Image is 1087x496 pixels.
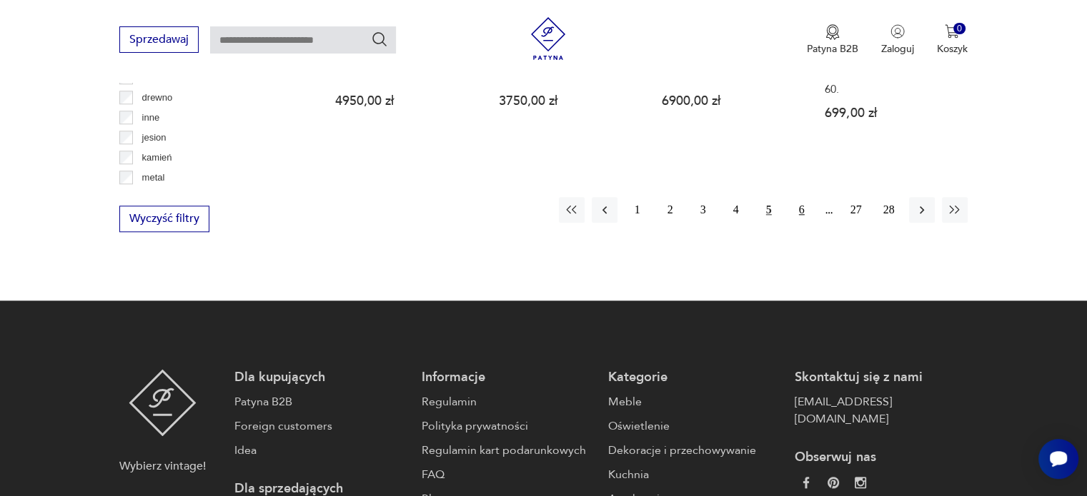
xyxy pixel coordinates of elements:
[422,369,594,386] p: Informacje
[142,90,173,106] p: drewno
[142,190,185,206] p: palisander
[756,197,782,223] button: 5
[953,23,966,35] div: 0
[843,197,869,223] button: 27
[789,197,815,223] button: 6
[690,197,716,223] button: 3
[800,477,812,488] img: da9060093f698e4c3cedc1453eec5031.webp
[825,24,840,40] img: Ikona medalu
[625,197,650,223] button: 1
[795,449,967,466] p: Obserwuj nas
[890,24,905,39] img: Ikonka użytkownika
[825,47,961,96] h3: Kwietnik, stolik [PERSON_NAME], [GEOGRAPHIC_DATA], lata 60.
[828,477,839,488] img: 37d27d81a828e637adc9f9cb2e3d3a8a.webp
[855,477,866,488] img: c2fd9cf7f39615d9d6839a72ae8e59e5.webp
[795,369,967,386] p: Skontaktuj się z nami
[422,442,594,459] a: Regulamin kart podarunkowych
[662,47,798,83] h3: Witryna / biblioteka w orzechu / PRL / vintage / antyk / po renowacji
[825,107,961,119] p: 699,00 zł
[608,369,780,386] p: Kategorie
[335,95,471,107] p: 4950,00 zł
[499,95,635,107] p: 3750,00 zł
[234,393,407,410] a: Patyna B2B
[881,42,914,56] p: Zaloguj
[234,417,407,435] a: Foreign customers
[142,170,165,186] p: metal
[142,130,167,146] p: jesion
[608,393,780,410] a: Meble
[335,47,471,83] h3: Toaletka art - deco po renowacji / lustro stojące / tremo / antyk
[527,17,570,60] img: Patyna - sklep z meblami i dekoracjami vintage
[807,24,858,56] a: Ikona medaluPatyna B2B
[876,197,902,223] button: 28
[234,442,407,459] a: Idea
[608,466,780,483] a: Kuchnia
[937,24,968,56] button: 0Koszyk
[945,24,959,39] img: Ikona koszyka
[881,24,914,56] button: Zaloguj
[608,442,780,459] a: Dekoracje i przechowywanie
[371,31,388,48] button: Szukaj
[129,369,197,436] img: Patyna - sklep z meblami i dekoracjami vintage
[422,393,594,410] a: Regulamin
[657,197,683,223] button: 2
[142,150,172,166] p: kamień
[662,95,798,107] p: 6900,00 zł
[422,466,594,483] a: FAQ
[1038,439,1078,479] iframe: Smartsupp widget button
[723,197,749,223] button: 4
[608,417,780,435] a: Oświetlenie
[119,26,199,53] button: Sprzedawaj
[234,369,407,386] p: Dla kupujących
[807,42,858,56] p: Patyna B2B
[795,393,967,427] a: [EMAIL_ADDRESS][DOMAIN_NAME]
[807,24,858,56] button: Patyna B2B
[119,36,199,46] a: Sprzedawaj
[937,42,968,56] p: Koszyk
[119,206,209,232] button: Wyczyść filtry
[142,110,160,126] p: inne
[119,457,206,475] p: Wybierz vintage!
[499,47,635,83] h3: Komoda / pomocnik w orzechu / po renowacji / antyk / stan idealny
[422,417,594,435] a: Polityka prywatności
